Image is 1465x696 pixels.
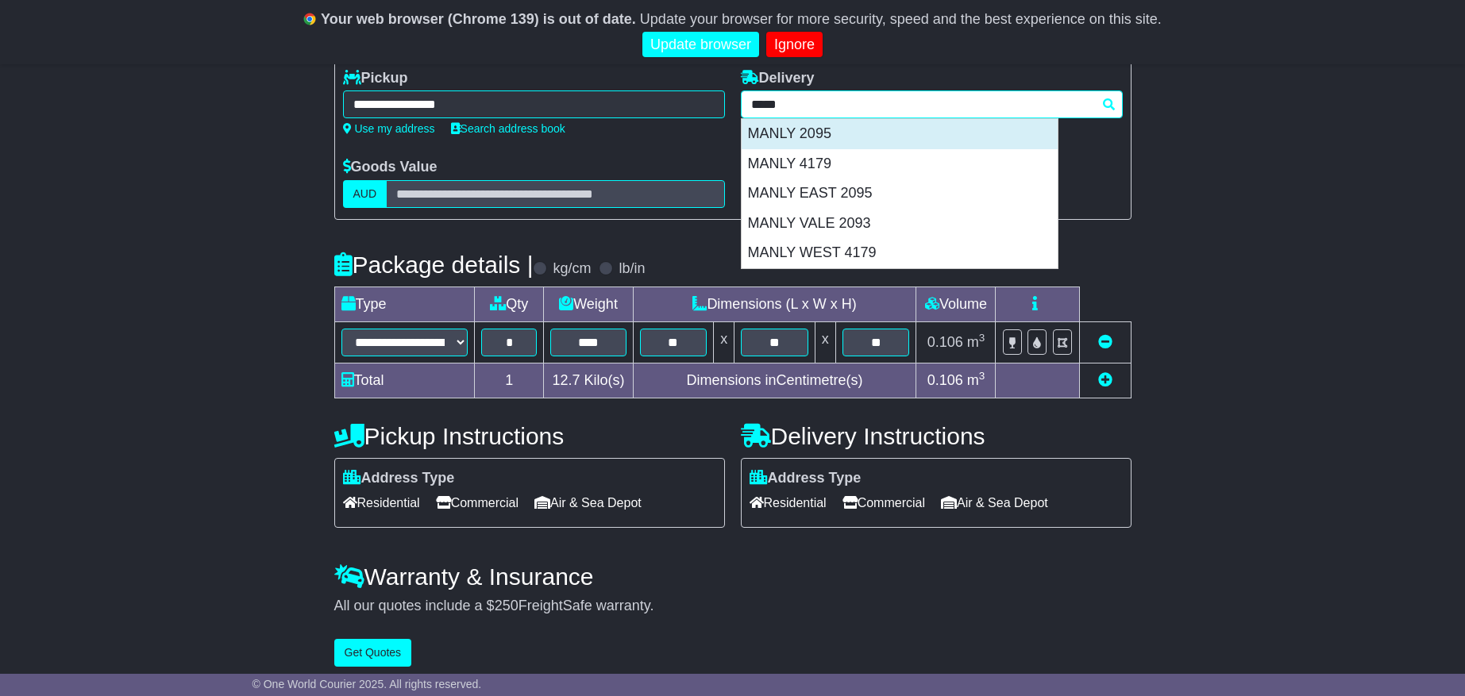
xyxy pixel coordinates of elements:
h4: Pickup Instructions [334,423,725,449]
sup: 3 [979,370,985,382]
span: Commercial [842,490,925,515]
span: Residential [750,490,827,515]
a: Ignore [766,32,823,58]
span: Air & Sea Depot [941,490,1048,515]
b: Your web browser (Chrome 139) is out of date. [321,11,636,27]
td: x [714,321,734,363]
button: Get Quotes [334,639,412,667]
span: m [967,334,985,350]
td: Dimensions in Centimetre(s) [633,363,916,398]
label: lb/in [619,260,645,278]
span: 0.106 [927,334,963,350]
td: x [815,321,835,363]
span: Update your browser for more security, speed and the best experience on this site. [640,11,1162,27]
h4: Warranty & Insurance [334,563,1132,590]
span: 12.7 [553,372,580,388]
label: Goods Value [343,159,438,176]
label: Pickup [343,70,408,87]
div: MANLY VALE 2093 [742,209,1058,239]
td: Kilo(s) [544,363,633,398]
h4: Package details | [334,252,534,278]
div: All our quotes include a $ FreightSafe warranty. [334,598,1132,615]
a: Search address book [451,122,565,135]
td: Type [334,286,475,321]
td: Weight [544,286,633,321]
td: Dimensions (L x W x H) [633,286,916,321]
div: MANLY WEST 4179 [742,238,1058,268]
h4: Delivery Instructions [741,423,1132,449]
td: Volume [916,286,996,321]
div: MANLY 2095 [742,119,1058,149]
label: AUD [343,180,387,208]
span: Air & Sea Depot [534,490,642,515]
span: m [967,372,985,388]
td: 1 [475,363,544,398]
td: Total [334,363,475,398]
td: Qty [475,286,544,321]
typeahead: Please provide city [741,90,1123,118]
label: Delivery [741,70,815,87]
span: Commercial [436,490,519,515]
sup: 3 [979,332,985,344]
span: Residential [343,490,420,515]
label: kg/cm [553,260,591,278]
label: Address Type [750,470,862,487]
div: MANLY EAST 2095 [742,179,1058,209]
span: 250 [495,598,519,613]
label: Address Type [343,470,455,487]
span: © One World Courier 2025. All rights reserved. [253,678,482,690]
a: Use my address [343,122,435,135]
span: 0.106 [927,372,963,388]
a: Remove this item [1098,334,1112,350]
a: Update browser [642,32,759,58]
div: MANLY 4179 [742,149,1058,179]
a: Add new item [1098,372,1112,388]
